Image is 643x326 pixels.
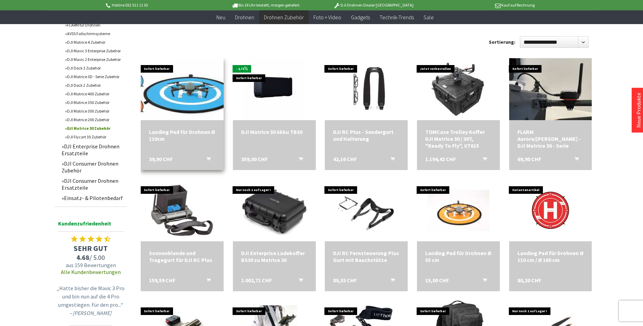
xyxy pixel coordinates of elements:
a: DJI Mavic 3 Enterprise Zubehör [62,46,127,55]
a: DJI Mavic 2 Enterprise Zubehör [62,55,127,64]
a: DJI Dock 3 Zubehör [62,64,127,72]
a: DJI Enterprise Drohnen Ersatzteile [58,141,127,158]
span: Technik-Trends [379,14,414,21]
a: Sonnenblende und Tragegurt für DJI RC Plus 159,59 CHF In den Warenkorb [149,250,215,263]
img: Landing Pad für Drohnen Ø 110cm [124,59,240,119]
span: / 5.00 [55,253,127,262]
div: DJI Enterprise Ladekoffer BS30 zu Matrice 30 [241,250,308,263]
a: DJI Matrice 30 Akku TB30 359,00 CHF In den Warenkorb [241,128,308,135]
span: 1.194,42 CHF [425,156,456,162]
a: TOMCase Trolley Koffer DJI Matrice 30 / 30T, "Ready To Fly", XT615 1.194,42 CHF In den Warenkorb [425,128,492,149]
a: DJI Dock 2 Zubehör [62,81,127,90]
a: Landing Pad für Drohnen Ø 55 cm 15,00 CHF In den Warenkorb [425,250,492,263]
span: 4.68 [76,253,89,262]
label: Sortierung: [489,36,515,48]
span: Drohnen [235,14,254,21]
span: Kundenzufriedenheit [58,219,124,232]
a: Alle Kundenbewertungen [61,269,121,275]
a: DJI Matrice 30 Zubehör [62,124,127,133]
a: DJI Flycart 30 Zubehör [62,133,127,141]
button: In den Warenkorb [566,156,583,165]
a: Drohnen [230,10,259,24]
a: DJI Enterprise Ladekoffer BS30 zu Matrice 30 1.002,71 CHF In den Warenkorb [241,250,308,263]
a: FLARM für Drohnen [62,21,127,29]
em: [PERSON_NAME] [73,309,111,316]
span: 15,00 CHF [425,277,449,284]
a: DJI RC Fernsteuerung Plus Gurt mit Bauchstütze 89,33 CHF In den Warenkorb [333,250,399,263]
img: Landing Pad für Drohnen Ø 55 cm [427,179,489,241]
a: Neue Produkte [635,93,642,128]
a: DJI Matrice 200 Zubehör [62,115,127,124]
span: 89,33 CHF [333,277,357,284]
a: Gadgets [346,10,375,24]
span: 39,90 CHF [149,156,173,162]
a: AVSS Fallschirmsysteme [62,29,127,38]
span: SEHR GUT [55,243,127,253]
div: Landing Pad für Drohnen Ø 110 cm / Ø 160 cm [517,250,584,263]
span: Foto + Video [313,14,341,21]
span: 359,00 CHF [241,156,268,162]
a: Neu [212,10,230,24]
img: DJI RC Fernsteuerung Plus Gurt mit Bauchstütze [325,183,408,238]
div: Landing Pad für Drohnen Ø 55 cm [425,250,492,263]
button: In den Warenkorb [474,277,491,286]
a: FLARM Aurora/[PERSON_NAME] - DJI Matrice 30 - Serie 69,90 CHF In den Warenkorb [517,128,584,149]
span: Sale [424,14,434,21]
span: 159,59 CHF [149,277,175,284]
img: Landing Pad für Drohnen Ø 110 cm / Ø 160 cm [519,179,581,241]
p: Bis 16 Uhr bestellt, morgen geliefert. [212,1,320,9]
div: DJI RC Plus - Sendergurt und Halterung [333,128,399,142]
div: TOMCase Trolley Koffer DJI Matrice 30 / 30T, "Ready To Fly", XT615 [425,128,492,149]
a: DJI Matrice 4 Zubehör [62,38,127,46]
img: Sonnenblende und Tragegurt für DJI RC Plus [151,179,213,241]
button: In den Warenkorb [290,156,307,165]
span: 1.002,71 CHF [241,277,272,284]
button: In den Warenkorb [198,277,215,286]
button: In den Warenkorb [290,277,307,286]
a: Landing Pad für Drohnen Ø 110cm 39,90 CHF In den Warenkorb [149,128,215,142]
img: TOMCase Trolley Koffer DJI Matrice 30 / 30T, "Ready To Fly", XT615 [427,58,489,120]
a: DJI Consumer Drohnen Zubehör [58,158,127,176]
div: Sonnenblende und Tragegurt für DJI RC Plus [149,250,215,263]
div: Landing Pad für Drohnen Ø 110cm [149,128,215,142]
a: DJI Consumer Drohnen Ersatzteile [58,176,127,193]
span: Drohnen Zubehör [264,14,304,21]
img: FLARM Aurora/Atom Halterung - DJI Matrice 30 - Serie [509,58,592,120]
div: DJI RC Fernsteuerung Plus Gurt mit Bauchstütze [333,250,399,263]
span: 69,90 CHF [517,156,541,162]
span: Neu [216,14,225,21]
button: In den Warenkorb [474,156,491,165]
a: Einsatz- & Pilotenbedarf [58,193,127,203]
a: DJI RC Plus - Sendergurt und Halterung 42,16 CHF In den Warenkorb [333,128,399,142]
button: In den Warenkorb [382,156,399,165]
button: In den Warenkorb [198,156,215,165]
a: Sale [419,10,439,24]
a: DJI Matrice 350 Zubehör [62,98,127,107]
a: DJI Matrice 400 Zubehör [62,90,127,98]
a: Drohnen Zubehör [259,10,309,24]
div: DJI Matrice 30 Akku TB30 [241,128,308,135]
a: Landing Pad für Drohnen Ø 110 cm / Ø 160 cm 80,20 CHF [517,250,584,263]
span: aus 159 Bewertungen [55,262,127,269]
span: 42,16 CHF [333,156,357,162]
p: „Hatte bisher die Mavic 3 Pro und bin nun auf die 4 Pro umgestiegen. Für den pro...“ – [56,284,125,317]
p: DJI Drohnen Dealer [GEOGRAPHIC_DATA] [320,1,427,9]
p: Kauf auf Rechnung [427,1,535,9]
div: FLARM Aurora/[PERSON_NAME] - DJI Matrice 30 - Serie [517,128,584,149]
span: 80,20 CHF [517,277,541,284]
a: DJI Matrice 3D - Serie Zubehör [62,72,127,81]
p: Hotline 032 511 11 03 [105,1,212,9]
button: In den Warenkorb [382,277,399,286]
img: DJI Enterprise Ladekoffer BS30 zu Matrice 30 [233,184,316,236]
span: Gadgets [351,14,370,21]
a: Technik-Trends [375,10,419,24]
img: DJI RC Plus - Sendergurt und Halterung [325,62,408,117]
a: Foto + Video [309,10,346,24]
img: DJI Matrice 30 Akku TB30 [243,58,305,120]
a: DJI Matrice 300 Zubehör [62,107,127,115]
